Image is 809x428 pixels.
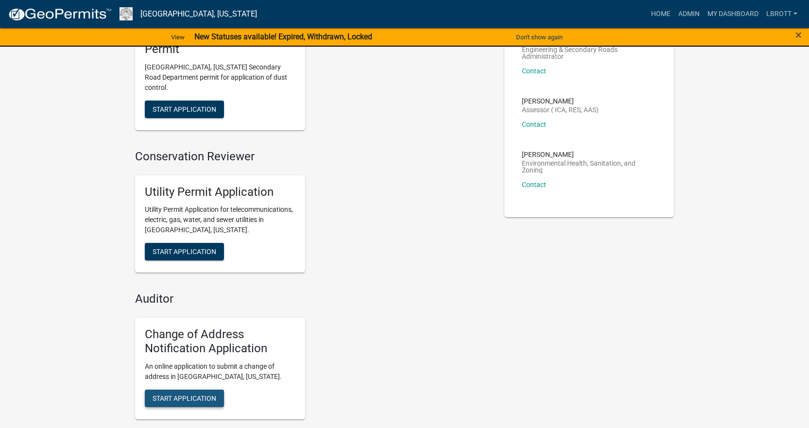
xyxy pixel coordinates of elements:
p: Assessor ( ICA, RES, AAS) [522,106,599,113]
p: Utility Permit Application for telecommunications, electric, gas, water, and sewer utilities in [... [145,205,295,235]
h5: Change of Address Notification Application [145,327,295,356]
a: [GEOGRAPHIC_DATA], [US_STATE] [140,6,257,22]
button: Close [795,29,802,41]
span: Start Application [153,248,216,256]
a: Contact [522,67,546,75]
h4: Auditor [135,292,490,306]
button: Start Application [145,243,224,260]
img: Franklin County, Iowa [120,7,133,20]
button: Start Application [145,390,224,407]
a: Lbrott [762,5,801,23]
a: Contact [522,120,546,128]
span: Start Application [153,394,216,402]
a: Contact [522,181,546,188]
p: [PERSON_NAME] [522,98,599,104]
p: Engineering & Secondary Roads Administrator [522,46,657,60]
p: [GEOGRAPHIC_DATA], [US_STATE] Secondary Road Department permit for application of dust control. [145,62,295,93]
a: Home [647,5,674,23]
strong: New Statuses available! Expired, Withdrawn, Locked [194,32,372,41]
h4: Conservation Reviewer [135,150,490,164]
a: Admin [674,5,704,23]
p: Environmental Health, Sanitation, and Zoning [522,160,657,173]
span: Start Application [153,105,216,113]
a: My Dashboard [704,5,762,23]
a: View [167,29,189,45]
span: × [795,28,802,42]
button: Don't show again [512,29,567,45]
button: Start Application [145,101,224,118]
p: [PERSON_NAME] [522,151,657,158]
p: An online application to submit a change of address in [GEOGRAPHIC_DATA], [US_STATE]. [145,361,295,382]
h5: Utility Permit Application [145,185,295,199]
